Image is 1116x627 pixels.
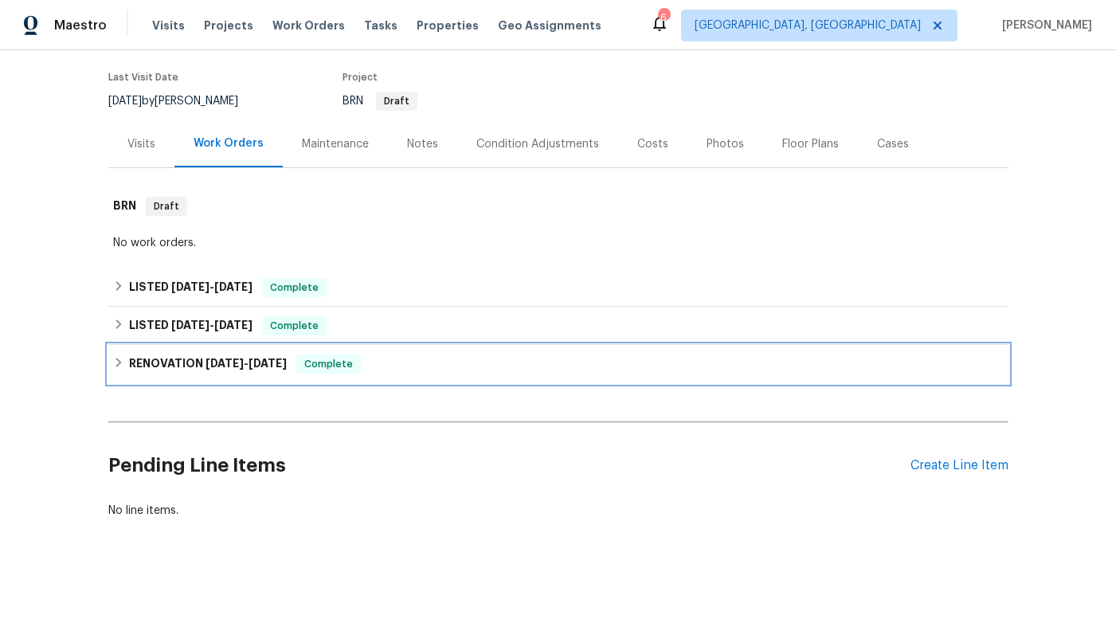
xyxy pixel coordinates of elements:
span: - [171,319,253,331]
h2: Pending Line Items [108,429,910,503]
span: [DATE] [171,319,209,331]
div: Visits [127,136,155,152]
span: BRN [343,96,417,107]
span: - [171,281,253,292]
span: [DATE] [108,96,142,107]
span: - [206,358,287,369]
div: RENOVATION [DATE]-[DATE]Complete [108,345,1008,383]
span: [PERSON_NAME] [996,18,1092,33]
span: [DATE] [171,281,209,292]
span: Projects [204,18,253,33]
span: [DATE] [214,281,253,292]
div: LISTED [DATE]-[DATE]Complete [108,307,1008,345]
span: Project [343,72,378,82]
span: Complete [264,318,325,334]
div: Costs [637,136,668,152]
span: Geo Assignments [498,18,601,33]
div: No line items. [108,503,1008,519]
span: Maestro [54,18,107,33]
div: Work Orders [194,135,264,151]
h6: RENOVATION [129,355,287,374]
span: Draft [378,96,416,106]
div: LISTED [DATE]-[DATE]Complete [108,268,1008,307]
span: Work Orders [272,18,345,33]
span: Tasks [364,20,397,31]
div: Cases [877,136,909,152]
div: No work orders. [113,235,1004,251]
span: Last Visit Date [108,72,178,82]
div: Photos [707,136,744,152]
span: [DATE] [206,358,244,369]
h6: LISTED [129,278,253,297]
div: Notes [407,136,438,152]
div: BRN Draft [108,181,1008,232]
h6: BRN [113,197,136,216]
span: Complete [298,356,359,372]
span: [DATE] [249,358,287,369]
span: Draft [147,198,186,214]
div: by [PERSON_NAME] [108,92,257,111]
div: 6 [658,10,669,25]
div: Maintenance [302,136,369,152]
span: Properties [417,18,479,33]
span: [DATE] [214,319,253,331]
span: Visits [152,18,185,33]
span: [GEOGRAPHIC_DATA], [GEOGRAPHIC_DATA] [695,18,921,33]
div: Floor Plans [782,136,839,152]
span: Complete [264,280,325,296]
h6: LISTED [129,316,253,335]
div: Condition Adjustments [476,136,599,152]
div: Create Line Item [910,458,1008,473]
